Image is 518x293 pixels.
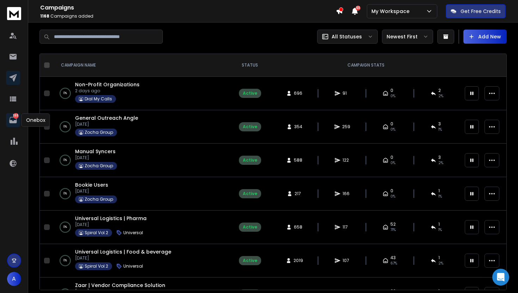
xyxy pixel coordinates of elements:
p: [DATE] [75,222,147,227]
span: 1 % [438,227,442,233]
div: Active [243,91,257,96]
button: Newest First [382,30,433,44]
span: 2 [438,88,441,93]
p: [DATE] [75,121,138,127]
div: Active [243,224,257,230]
button: A [7,272,21,286]
td: 0%General Outreach Angle[DATE]Zocha Group [53,110,229,144]
span: 0% [390,194,395,199]
span: 0 [390,155,393,160]
th: CAMPAIGN STATS [271,54,461,77]
img: logo [7,7,21,20]
p: Campaigns added [40,13,336,19]
p: Universal [123,230,143,236]
a: Zaar | Vendor Compliance Solution [75,282,165,289]
span: Universal Logistics | Pharma [75,215,147,222]
p: Get Free Credits [461,8,501,15]
p: 0 % [63,123,67,130]
span: 71 % [390,227,396,233]
span: 696 [294,91,302,96]
p: Dial My Calls [85,96,112,102]
p: Universal [123,263,143,269]
div: Active [243,124,257,130]
a: Bookie Users [75,181,108,188]
p: 0 % [63,257,67,264]
span: 3 [438,155,441,160]
span: 2 % [438,160,443,166]
span: 166 [343,191,350,197]
h1: Campaigns [40,4,336,12]
span: 1 [438,255,440,261]
span: 0 [390,88,393,93]
a: Manual Syncers [75,148,116,155]
a: Universal Logistics | Food & beverage [75,248,171,255]
p: Zocha Group [85,163,113,169]
a: 188 [6,113,20,127]
span: 259 [342,124,350,130]
button: Add New [463,30,507,44]
span: 1168 [40,13,49,19]
span: 1 [438,188,440,194]
p: Zocha Group [85,197,113,202]
p: 0 % [63,90,67,97]
p: 0 % [63,190,67,197]
span: 0 [390,188,393,194]
p: 0 % [63,224,67,231]
span: 122 [343,157,350,163]
p: My Workspace [371,8,412,15]
td: 0%Bookie Users[DATE]Zocha Group [53,177,229,211]
a: Non-Profit Organizations [75,81,140,88]
p: Spiral Vol.2 [85,263,108,269]
div: Onebox [21,113,50,127]
span: 43 [390,255,396,261]
span: 107 [343,258,350,263]
p: Spiral Vol.2 [85,230,108,236]
p: 0 % [63,157,67,164]
p: 188 [13,113,19,119]
span: 0 [390,121,393,127]
div: Active [243,157,257,163]
span: 354 [294,124,302,130]
p: 2 days ago [75,88,140,94]
td: 0%Non-Profit Organizations2 days agoDial My Calls [53,77,229,110]
span: 0% [390,127,395,132]
span: 0% [390,93,395,99]
p: [DATE] [75,188,117,194]
span: 217 [295,191,302,197]
span: 0% [390,160,395,166]
span: 117 [343,224,350,230]
div: Open Intercom Messenger [492,269,509,286]
span: 2019 [294,258,303,263]
span: 2 % [438,261,443,266]
span: 3 [438,121,441,127]
p: [DATE] [75,255,171,261]
td: 0%Manual Syncers[DATE]Zocha Group [53,144,229,177]
p: Zocha Group [85,130,113,135]
th: STATUS [229,54,271,77]
a: General Outreach Angle [75,114,138,121]
span: 50 [356,6,360,11]
div: Active [243,258,257,263]
span: 91 [343,91,350,96]
span: 67 % [390,261,397,266]
span: 52 [390,222,396,227]
button: Get Free Credits [446,4,506,18]
span: 1 [438,222,440,227]
p: [DATE] [75,155,117,161]
span: 588 [294,157,302,163]
td: 0%Universal Logistics | Pharma[DATE]Spiral Vol.2Universal [53,211,229,244]
span: 2 % [438,93,443,99]
span: 1 % [438,127,442,132]
td: 0%Universal Logistics | Food & beverage[DATE]Spiral Vol.2Universal [53,244,229,278]
span: 658 [294,224,302,230]
th: CAMPAIGN NAME [53,54,229,77]
p: All Statuses [332,33,362,40]
span: 1 % [438,194,442,199]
